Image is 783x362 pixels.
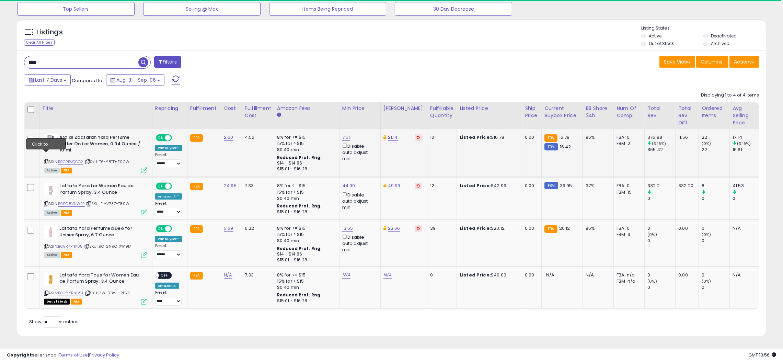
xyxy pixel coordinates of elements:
[546,272,554,278] span: N/A
[647,183,675,189] div: 332.2
[559,225,570,231] span: 20.12
[58,290,83,296] a: B0C8YRND5J
[72,77,103,84] span: Compared to:
[58,159,83,165] a: B0CPBVQGG2
[560,182,572,189] span: 39.95
[701,92,759,99] div: Displaying 1 to 4 of 4 items
[733,183,760,189] div: 41.53
[525,134,536,140] div: 0.00
[617,231,639,238] div: FBM: 3
[342,182,355,189] a: 44.99
[155,201,182,216] div: Preset:
[190,272,203,280] small: FBA
[544,134,557,142] small: FBA
[702,183,729,189] div: 8
[190,134,203,142] small: FBA
[155,283,179,289] div: Amazon AI
[155,244,182,259] div: Preset:
[277,155,322,160] b: Reduced Prof. Rng.
[277,209,334,215] div: $15.01 - $16.28
[155,152,182,168] div: Preset:
[277,189,334,195] div: 15% for > $15
[277,134,334,140] div: 8% for <= $15
[224,225,233,232] a: 5.69
[617,140,639,147] div: FBM: 2
[277,272,334,278] div: 8% for <= $15
[84,244,131,249] span: | SKU: 9C-2N9Q-XW9M
[649,33,661,39] label: Active
[342,134,350,141] a: 7.51
[224,182,237,189] a: 24.95
[525,225,536,231] div: 0.00
[155,290,182,305] div: Preset:
[430,272,451,278] div: 0
[277,278,334,284] div: 15% for > $15
[277,166,334,172] div: $15.01 - $16.28
[59,225,143,240] b: Lattafa Yara Perfumed Deo for Unisex Spray, 6.7 Ounce
[44,168,60,173] span: All listings currently available for purchase on Amazon
[702,147,729,153] div: 22
[647,147,675,153] div: 365.42
[154,56,181,68] button: Filters
[652,141,666,146] small: (3.16%)
[460,182,491,189] b: Listed Price:
[71,299,82,305] span: FBA
[647,279,657,284] small: (0%)
[678,183,693,189] div: 332.20
[59,272,143,286] b: Lattafa Yara Tous for Women Eau de Parfum Spray, 3.4 Ounce
[277,251,334,257] div: $14 - $14.86
[86,201,129,206] span: | SKU: FL-V73Z-T80W
[7,352,119,359] div: seller snap | |
[586,272,608,278] div: N/A
[277,140,334,147] div: 15% for > $15
[35,77,62,83] span: Last 7 Days
[641,25,766,32] p: Listing States:
[171,135,182,141] span: OFF
[58,201,85,207] a: B09C8VNWBP
[24,39,55,46] div: Clear All Filters
[678,105,696,126] div: Total Rev. Diff.
[460,272,517,278] div: $40.00
[342,105,378,112] div: Min Price
[143,2,261,16] button: Selling @ Max
[544,143,558,150] small: FBM
[155,236,182,242] div: Win BuyBox *
[44,225,147,257] div: ASIN:
[617,272,639,278] div: FBA: n/a
[460,272,491,278] b: Listed Price:
[647,238,675,244] div: 0
[157,226,165,232] span: ON
[647,272,675,278] div: 0
[647,225,675,231] div: 0
[544,225,557,233] small: FBA
[617,225,639,231] div: FBA: 0
[702,279,711,284] small: (0%)
[617,183,639,189] div: FBA: 0
[460,183,517,189] div: $42.99
[44,299,70,305] span: All listings that are currently out of stock and unavailable for purchase on Amazon
[190,183,203,190] small: FBA
[155,145,182,151] div: Win BuyBox *
[430,225,451,231] div: 39
[395,2,512,16] button: 30 Day Decrease
[647,105,672,119] div: Total Rev.
[430,105,454,119] div: Fulfillable Quantity
[277,160,334,166] div: $14 - $14.86
[460,105,519,112] div: Listed Price
[733,147,760,153] div: 16.61
[342,233,375,253] div: Disable auto adjust min
[44,225,58,239] img: 21XXZXV-8PL._SL40_.jpg
[647,232,657,237] small: (0%)
[544,105,580,119] div: Current Buybox Price
[678,134,693,140] div: 11.56
[159,273,170,279] span: OFF
[17,2,135,16] button: Top Sellers
[84,290,130,296] span: | SKU: ZW-93WJ-2PY9
[647,134,675,140] div: 376.98
[617,189,639,195] div: FBM: 15
[29,318,79,325] span: Show: entries
[61,168,72,173] span: FBA
[7,352,32,358] strong: Copyright
[388,182,401,189] a: 49.99
[559,134,570,140] span: 16.78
